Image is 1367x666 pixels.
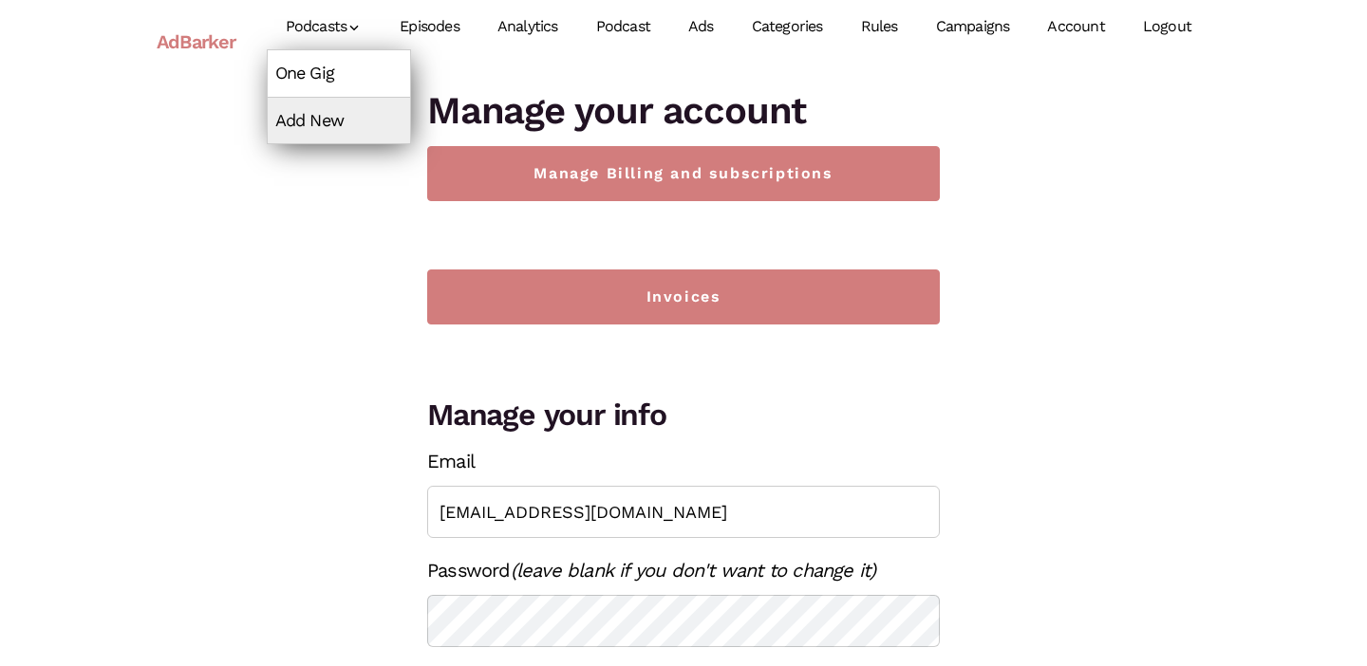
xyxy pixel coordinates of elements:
a: Manage Billing and subscriptions [427,146,940,201]
a: Add New [268,98,410,143]
h2: Manage your info [427,393,940,436]
i: (leave blank if you don't want to change it) [511,559,876,582]
h1: Manage your account [427,83,940,139]
label: Email [427,444,475,478]
label: Password [427,553,875,587]
a: One Gig [268,50,410,96]
a: AdBarker [157,20,236,64]
a: Invoices [427,269,940,324]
